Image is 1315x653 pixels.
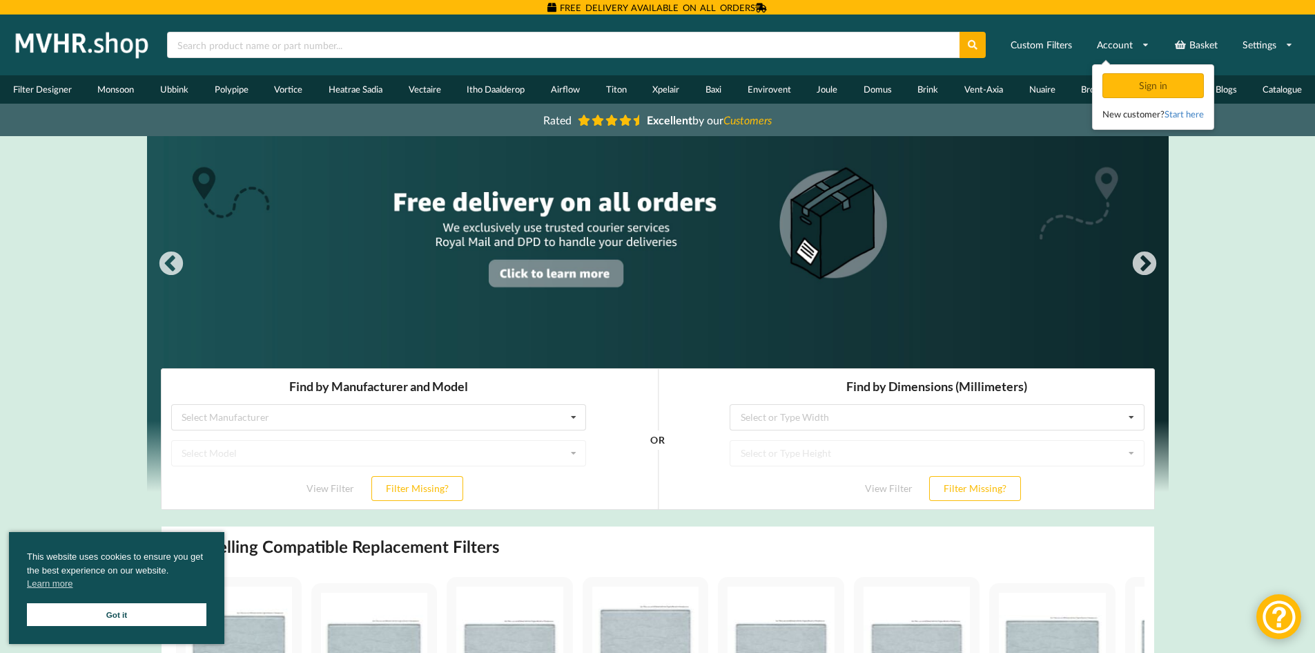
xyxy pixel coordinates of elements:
img: mvhr.shop.png [10,28,155,62]
button: Previous [157,251,185,278]
a: Rated Excellentby ourCustomers [534,108,782,131]
a: Settings [1234,32,1302,57]
a: Vortice [262,75,316,104]
a: Custom Filters [1002,32,1081,57]
div: Select Manufacturer [21,44,108,54]
span: This website uses cookies to ensure you get the best experience on our website. [27,550,206,594]
a: Brookvent [1069,75,1136,104]
a: Domus [850,75,905,104]
a: Airflow [538,75,593,104]
div: cookieconsent [9,532,224,644]
a: Start here [1165,108,1204,120]
h2: Best Selling Compatible Replacement Filters [171,536,500,558]
button: Filter Missing? [768,108,860,133]
span: by our [647,113,772,126]
a: Vent-Axia [951,75,1016,104]
input: Search product name or part number... [167,32,960,58]
h3: Find by Dimensions (Millimeters) [569,10,984,26]
span: Rated [543,113,572,126]
a: Polypipe [202,75,262,104]
a: Account [1088,32,1158,57]
a: Envirovent [734,75,804,104]
a: Nuaire [1016,75,1069,104]
button: Filter Missing? [211,108,302,133]
div: OR [489,72,504,143]
div: Select or Type Width [580,44,668,54]
a: cookies - Learn more [27,577,72,591]
a: Joule [803,75,850,104]
a: Titon [593,75,640,104]
a: Basket [1165,32,1227,57]
a: Monsoon [85,75,148,104]
b: Excellent [647,113,692,126]
a: Baxi [692,75,734,104]
div: Sign in [1102,73,1204,98]
a: Catalogue [1249,75,1315,104]
a: Vectaire [396,75,454,104]
h3: Find by Manufacturer and Model [10,10,425,26]
button: Next [1131,251,1158,278]
i: Customers [723,113,772,126]
a: Heatrae Sadia [315,75,396,104]
a: Itho Daalderop [454,75,538,104]
a: Sign in [1102,79,1207,91]
a: Brink [905,75,952,104]
div: New customer? [1102,107,1204,121]
a: Xpelair [639,75,692,104]
a: Got it cookie [27,603,206,626]
a: Ubbink [147,75,202,104]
